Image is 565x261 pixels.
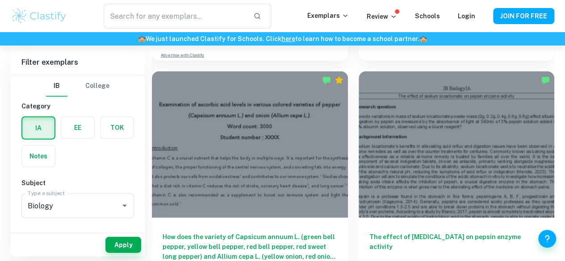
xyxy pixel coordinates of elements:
p: Exemplars [307,11,349,21]
a: Schools [415,12,440,20]
button: TOK [100,117,134,138]
h6: We just launched Clastify for Schools. Click to learn how to become a school partner. [2,34,563,44]
a: Advertise with Clastify [161,52,204,58]
img: Clastify logo [11,7,67,25]
button: Help and Feedback [538,230,556,248]
button: IB [46,75,67,97]
button: Open [118,199,131,212]
input: Search for any exemplars... [104,4,247,29]
button: Notes [22,145,55,167]
span: 🏫 [138,35,146,42]
h6: Category [21,101,134,111]
img: Marked [541,76,550,85]
h6: Subject [21,178,134,188]
div: Filter type choice [46,75,109,97]
label: Type a subject [28,189,65,197]
a: here [281,35,295,42]
span: 🏫 [419,35,427,42]
button: College [85,75,109,97]
p: Review [367,12,397,21]
button: JOIN FOR FREE [493,8,554,24]
h6: Filter exemplars [11,50,145,75]
button: IA [22,117,54,139]
div: Premium [335,76,343,85]
a: Login [458,12,475,20]
button: Apply [105,237,141,253]
img: Marked [322,76,331,85]
button: EE [61,117,94,138]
